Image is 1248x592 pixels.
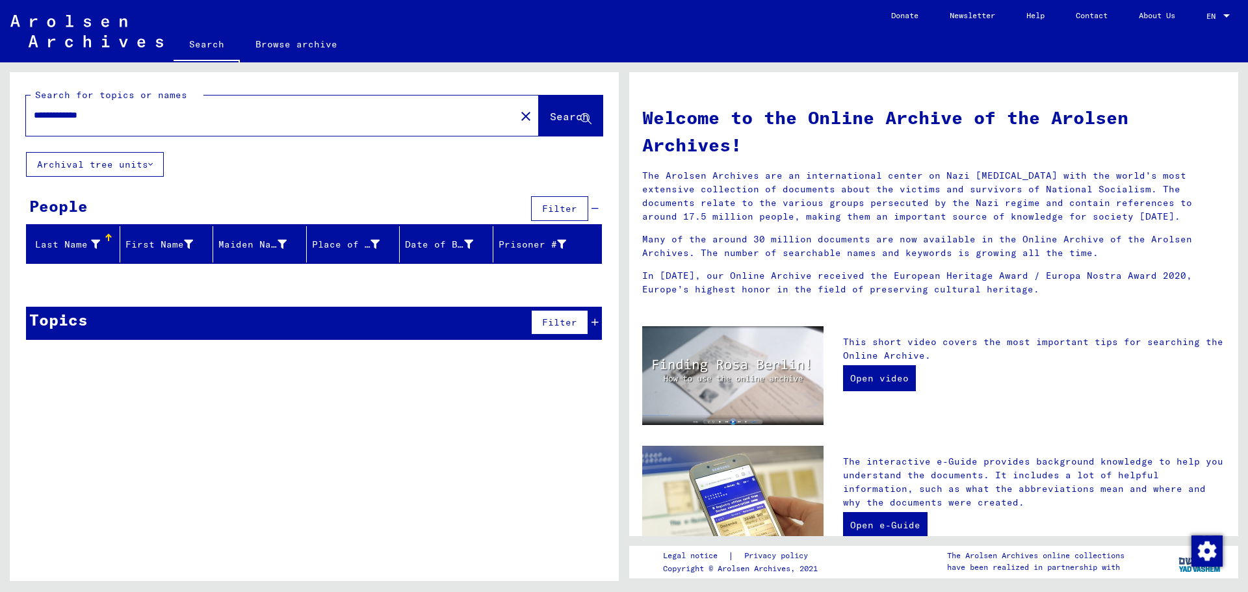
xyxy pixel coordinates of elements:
div: Topics [29,308,88,331]
div: Date of Birth [405,234,493,255]
div: Prisoner # [499,234,586,255]
a: Search [174,29,240,62]
p: The interactive e-Guide provides background knowledge to help you understand the documents. It in... [843,455,1225,509]
a: Privacy policy [734,549,824,563]
mat-header-cell: First Name [120,226,214,263]
img: yv_logo.png [1176,545,1225,578]
button: Archival tree units [26,152,164,177]
p: The Arolsen Archives online collections [947,550,1124,561]
a: Browse archive [240,29,353,60]
mat-header-cell: Last Name [27,226,120,263]
div: Maiden Name [218,238,287,251]
p: This short video covers the most important tips for searching the Online Archive. [843,335,1225,363]
span: Search [550,110,589,123]
img: Arolsen_neg.svg [10,15,163,47]
span: Filter [542,316,577,328]
div: Place of Birth [312,238,380,251]
mat-header-cell: Prisoner # [493,226,602,263]
span: Filter [542,203,577,214]
div: First Name [125,234,213,255]
p: In [DATE], our Online Archive received the European Heritage Award / Europa Nostra Award 2020, Eu... [642,269,1225,296]
p: have been realized in partnership with [947,561,1124,573]
div: Prisoner # [499,238,567,251]
p: The Arolsen Archives are an international center on Nazi [MEDICAL_DATA] with the world’s most ext... [642,169,1225,224]
img: video.jpg [642,326,824,425]
img: Change consent [1191,535,1223,567]
mat-icon: close [518,109,534,124]
div: Last Name [32,238,100,251]
div: Change consent [1191,535,1222,566]
mat-header-cell: Maiden Name [213,226,307,263]
div: Place of Birth [312,234,400,255]
button: Filter [531,196,588,221]
div: Maiden Name [218,234,306,255]
mat-header-cell: Date of Birth [400,226,493,263]
p: Many of the around 30 million documents are now available in the Online Archive of the Arolsen Ar... [642,233,1225,260]
button: Filter [531,310,588,335]
h1: Welcome to the Online Archive of the Arolsen Archives! [642,104,1225,159]
div: People [29,194,88,218]
a: Open video [843,365,916,391]
span: EN [1206,12,1221,21]
mat-label: Search for topics or names [35,89,187,101]
img: eguide.jpg [642,446,824,567]
a: Legal notice [663,549,728,563]
mat-header-cell: Place of Birth [307,226,400,263]
p: Copyright © Arolsen Archives, 2021 [663,563,824,574]
div: First Name [125,238,194,251]
div: Date of Birth [405,238,473,251]
button: Clear [513,103,539,129]
div: Last Name [32,234,120,255]
button: Search [539,96,603,136]
div: | [663,549,824,563]
a: Open e-Guide [843,512,928,538]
